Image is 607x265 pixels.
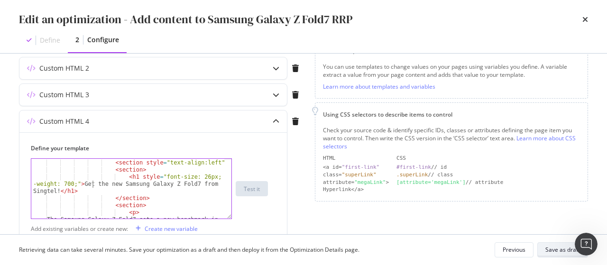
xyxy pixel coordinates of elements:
div: You can use templates to change values on your pages using variables you define. A variable extra... [323,63,580,79]
div: Add existing variables or create new: [31,225,128,233]
div: Previous [503,246,525,254]
div: times [582,11,588,27]
button: Previous [495,242,533,257]
a: Learn more about CSS selectors [323,134,576,150]
div: CSS [396,155,580,162]
div: "first-link" [342,164,379,170]
a: Learn more about templates and variables [323,82,435,91]
div: // class [396,171,580,179]
iframe: Intercom live chat [575,233,598,256]
div: class= [323,171,389,179]
div: // attribute [396,179,580,186]
div: Save as draft [545,246,580,254]
div: Custom HTML 4 [39,117,89,126]
label: Define your template [31,144,268,152]
div: Custom HTML 2 [39,64,89,73]
button: Test it [236,181,268,196]
button: Create new variable [132,221,198,236]
div: [attribute='megaLink'] [396,179,466,185]
div: "superLink" [342,172,377,178]
div: attribute= > [323,179,389,186]
div: Hyperlink</a> [323,186,389,193]
div: // id [396,164,580,171]
div: Edit an optimization - Add content to Samsung Galaxy Z Fold7 RRP [19,11,353,27]
div: "megaLink" [354,179,386,185]
div: Define [40,36,60,45]
div: .superLink [396,172,428,178]
div: Create new variable [145,225,198,233]
div: <a id= [323,164,389,171]
div: Configure [87,35,119,45]
div: 2 [75,35,79,45]
div: HTML [323,155,389,162]
div: #first-link [396,164,431,170]
div: Check your source code & identify specific IDs, classes or attributes defining the page item you ... [323,126,580,150]
button: Save as draft [537,242,588,257]
div: Using CSS selectors to describe items to control [323,110,580,119]
div: Retrieving data can take several minutes. Save your optimization as a draft and then deploy it fr... [19,246,359,254]
div: Test it [244,185,260,193]
div: Custom HTML 3 [39,90,89,100]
